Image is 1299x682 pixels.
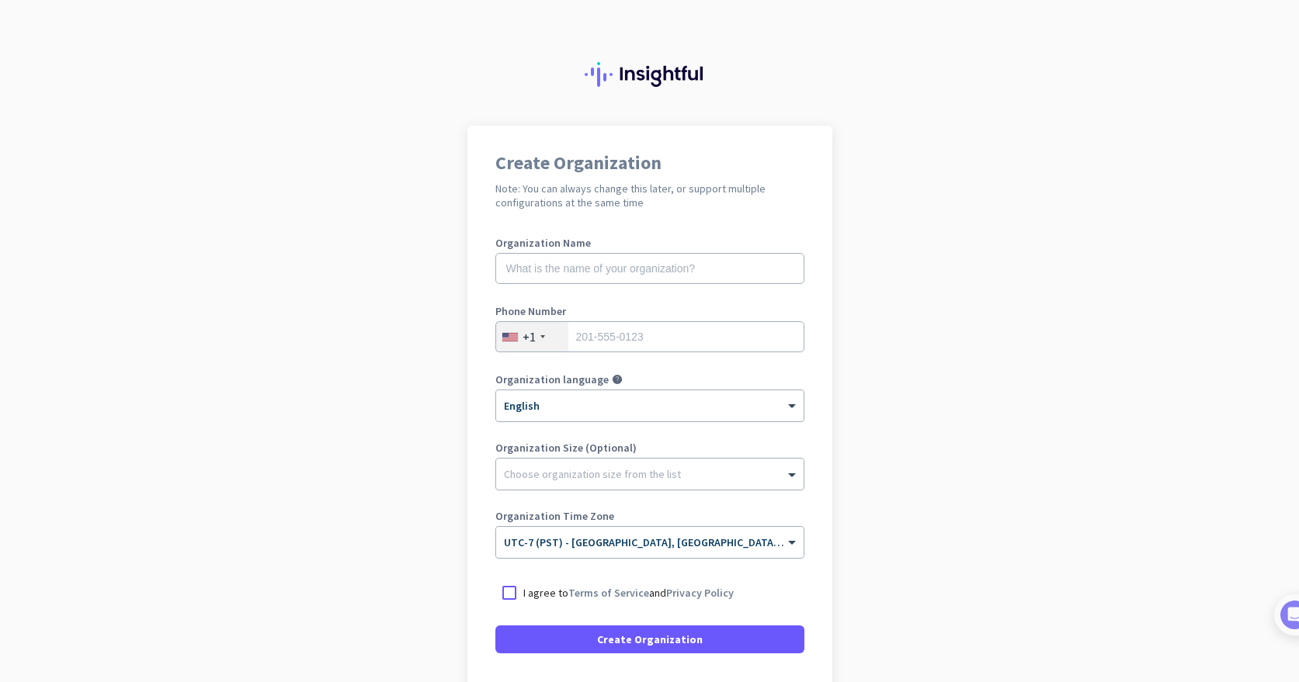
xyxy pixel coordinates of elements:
[495,321,804,352] input: 201-555-0123
[495,374,609,385] label: Organization language
[495,253,804,284] input: What is the name of your organization?
[495,511,804,521] label: Organization Time Zone
[612,374,623,385] i: help
[495,154,804,172] h1: Create Organization
[495,237,804,248] label: Organization Name
[495,306,804,317] label: Phone Number
[585,62,715,87] img: Insightful
[597,632,703,647] span: Create Organization
[523,585,734,601] p: I agree to and
[666,586,734,600] a: Privacy Policy
[568,586,649,600] a: Terms of Service
[495,625,804,653] button: Create Organization
[523,329,536,344] div: +1
[495,442,804,453] label: Organization Size (Optional)
[495,182,804,209] h2: Note: You can always change this later, or support multiple configurations at the same time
